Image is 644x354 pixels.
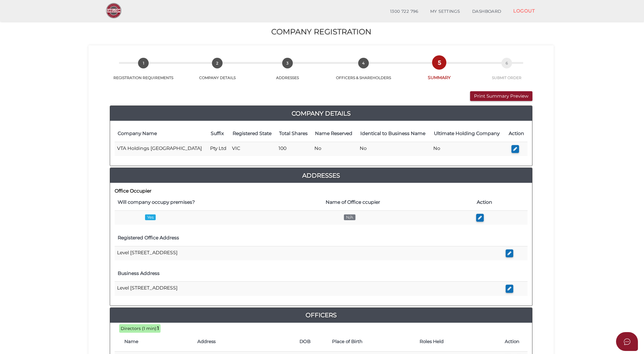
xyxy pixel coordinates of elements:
span: 5 [434,57,445,68]
a: 1300 722 796 [384,5,424,18]
th: Ultimate Holding Company [431,126,505,142]
th: Identical to Business Name [357,126,431,142]
a: Company Details [110,109,532,118]
th: Suffix [208,126,230,142]
a: 2COMPANY DETAILS [183,64,251,80]
span: 2 [212,58,223,68]
span: 3 [282,58,293,68]
th: Business Address [115,265,503,282]
th: Action [505,126,528,142]
span: 4 [358,58,369,68]
a: Addresses [110,171,532,180]
span: N/A [344,214,355,220]
h4: Action [505,339,525,344]
a: 4OFFICERS & SHAREHOLDERS [323,64,403,80]
th: Name of Office ccupier [323,194,474,210]
a: LOGOUT [507,5,541,17]
span: 6 [501,58,512,68]
td: Pty Ltd [208,142,230,156]
span: Yes [145,214,156,220]
a: 5SUMMARY [403,64,475,81]
h4: DOB [299,339,326,344]
a: 3ADDRESSES [252,64,323,80]
button: Print Summary Preview [470,91,532,101]
th: Registered Office Address [115,230,503,246]
td: No [357,142,431,156]
h4: Address [197,339,293,344]
a: 6SUBMIT ORDER [475,64,538,80]
th: Registered State [230,126,276,142]
td: Level [STREET_ADDRESS] [115,282,503,296]
a: 1REGISTRATION REQUIREMENTS [104,64,183,80]
h4: Roles Held [420,339,499,344]
a: DASHBOARD [466,5,507,18]
th: Total Shares [276,126,312,142]
a: Officers [110,310,532,320]
td: No [431,142,505,156]
button: Open asap [616,332,638,351]
a: MY SETTINGS [424,5,466,18]
td: 100 [276,142,312,156]
b: 1 [157,325,159,331]
h4: Place of Birth [332,339,413,344]
th: Company Name [115,126,208,142]
span: 1 [138,58,149,68]
th: Will company occupy premises? [115,194,323,210]
th: Name Reserved [312,126,357,142]
td: No [312,142,357,156]
td: VTA Holdings [GEOGRAPHIC_DATA] [115,142,208,156]
td: VIC [230,142,276,156]
span: Directors (1 min): [121,326,157,331]
th: Action [474,194,528,210]
b: Office Occupier [115,188,151,194]
h4: Name [124,339,191,344]
td: Level [STREET_ADDRESS] [115,246,503,260]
